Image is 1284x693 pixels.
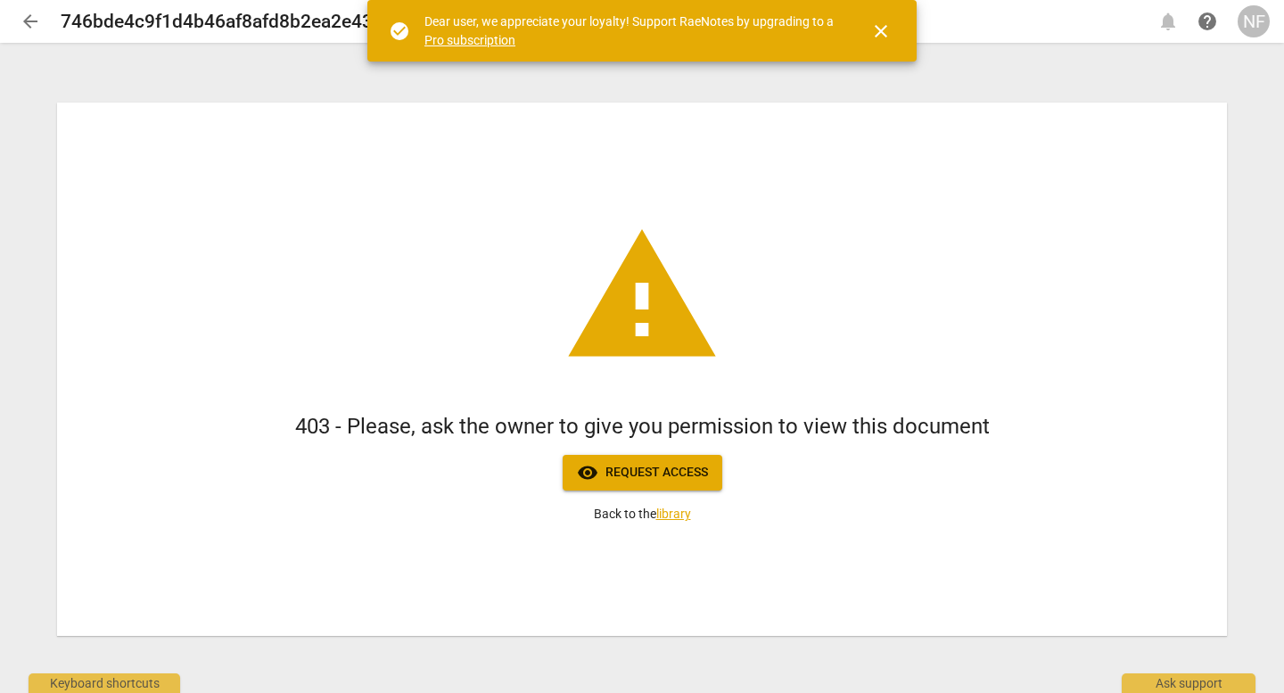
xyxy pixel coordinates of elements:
span: arrow_back [20,11,41,32]
h1: 403 - Please, ask the owner to give you permission to view this document [295,412,990,441]
a: Pro subscription [424,33,515,47]
a: Help [1191,5,1223,37]
div: Dear user, we appreciate your loyalty! Support RaeNotes by upgrading to a [424,12,838,49]
button: Close [860,10,902,53]
span: check_circle [389,21,410,42]
div: Keyboard shortcuts [29,673,180,693]
span: warning [562,216,722,376]
h2: 746bde4c9f1d4b46af8afd8b2ea2e43d [61,11,383,33]
div: Ask support [1122,673,1255,693]
a: library [656,507,691,521]
span: Request access [577,462,708,483]
span: visibility [577,462,598,483]
button: NF [1238,5,1270,37]
p: Back to the [594,505,691,524]
span: help [1197,11,1218,32]
button: Request access [563,455,722,491]
span: close [870,21,892,42]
